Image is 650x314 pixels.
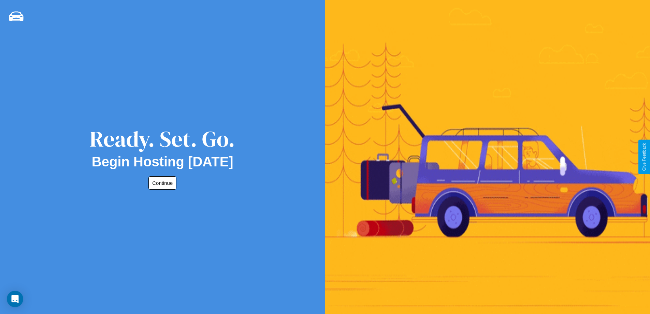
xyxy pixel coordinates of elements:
div: Give Feedback [642,143,647,171]
button: Continue [148,176,176,190]
div: Open Intercom Messenger [7,291,23,307]
h2: Begin Hosting [DATE] [92,154,233,169]
div: Ready. Set. Go. [90,124,235,154]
